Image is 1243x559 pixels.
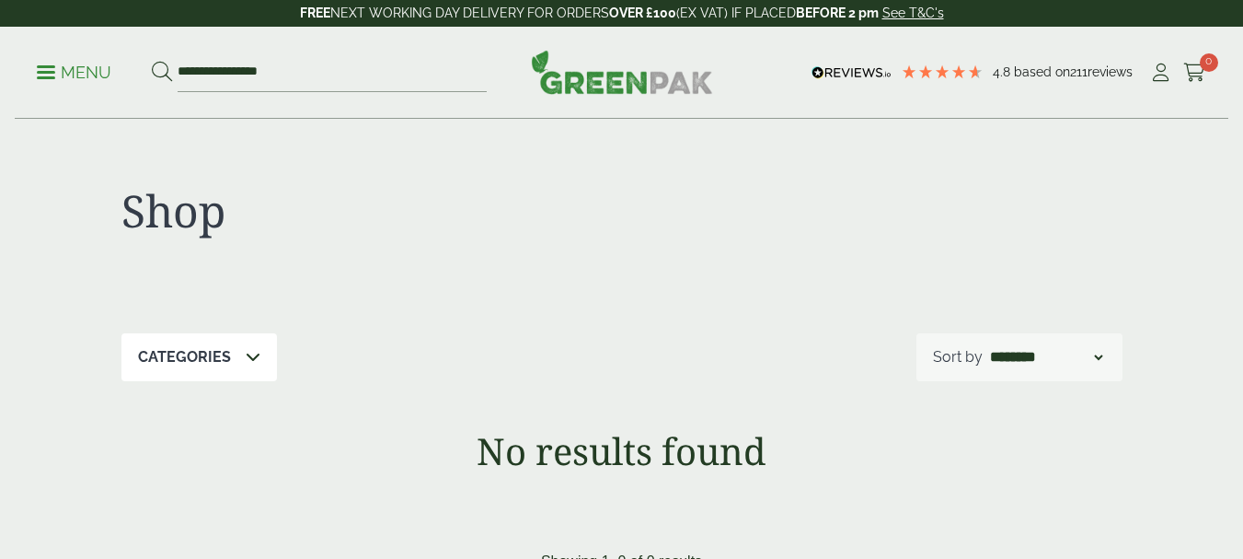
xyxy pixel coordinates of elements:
[1183,59,1206,87] a: 0
[993,64,1014,79] span: 4.8
[72,429,1172,473] h1: No results found
[986,346,1106,368] select: Shop order
[300,6,330,20] strong: FREE
[1183,64,1206,82] i: Cart
[1070,64,1088,79] span: 211
[811,66,892,79] img: REVIEWS.io
[901,64,984,80] div: 4.79 Stars
[609,6,676,20] strong: OVER £100
[933,346,983,368] p: Sort by
[882,6,944,20] a: See T&C's
[138,346,231,368] p: Categories
[37,62,111,84] p: Menu
[121,184,622,238] h1: Shop
[1200,53,1218,72] span: 0
[1088,64,1133,79] span: reviews
[796,6,879,20] strong: BEFORE 2 pm
[531,50,713,94] img: GreenPak Supplies
[1149,64,1172,82] i: My Account
[1014,64,1070,79] span: Based on
[37,62,111,80] a: Menu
